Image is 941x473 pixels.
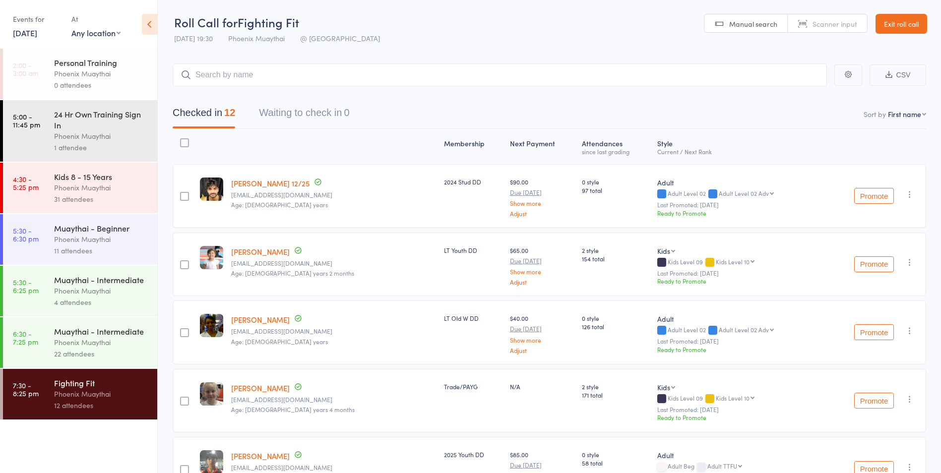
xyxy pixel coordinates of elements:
[13,11,62,27] div: Events for
[657,277,819,285] div: Ready to Promote
[657,177,819,187] div: Adult
[657,413,819,421] div: Ready to Promote
[510,177,574,217] div: $90.00
[657,395,819,403] div: Kids Level 09
[231,383,290,393] a: [PERSON_NAME]
[300,33,380,43] span: @ [GEOGRAPHIC_DATA]
[231,200,328,209] span: Age: [DEMOGRAPHIC_DATA] years
[657,382,670,392] div: Kids
[13,27,37,38] a: [DATE]
[54,285,149,296] div: Phoenix Muaythai
[231,464,436,471] small: c7jrs7@bigpond.com
[657,406,819,413] small: Last Promoted: [DATE]
[719,190,769,196] div: Adult Level 02 Adv
[13,381,39,397] time: 7:30 - 8:25 pm
[13,61,38,77] time: 2:00 - 3:00 am
[657,314,819,324] div: Adult
[506,133,578,160] div: Next Payment
[54,130,149,142] div: Phoenix Muaythai
[200,382,223,406] img: image1723436391.png
[510,325,574,332] small: Due [DATE]
[864,109,886,119] label: Sort by
[54,142,149,153] div: 1 attendee
[71,27,121,38] div: Any location
[888,109,921,119] div: First name
[657,148,819,155] div: Current / Next Rank
[582,391,649,399] span: 171 total
[657,201,819,208] small: Last Promoted: [DATE]
[231,451,290,461] a: [PERSON_NAME]
[54,348,149,359] div: 22 attendees
[510,337,574,343] a: Show more
[200,246,223,269] img: image1722659721.png
[510,314,574,353] div: $40.00
[54,109,149,130] div: 24 Hr Own Training Sign In
[54,400,149,411] div: 12 attendees
[657,258,819,267] div: Kids Level 09
[510,382,574,391] div: N/A
[716,395,750,401] div: Kids Level 10
[657,463,819,471] div: Adult Beg
[444,246,502,254] div: LT Youth DD
[231,328,436,335] small: ioe@inorbit.com
[657,209,819,217] div: Ready to Promote
[510,246,574,285] div: $65.00
[231,405,355,414] span: Age: [DEMOGRAPHIC_DATA] years 4 months
[3,214,157,265] a: 5:30 -6:30 pmMuaythai - BeginnerPhoenix Muaythai11 attendees
[657,190,819,198] div: Adult Level 02
[582,254,649,263] span: 154 total
[444,314,502,322] div: LT Old W DD
[173,63,827,86] input: Search by name
[657,345,819,354] div: Ready to Promote
[13,330,38,346] time: 6:30 - 7:25 pm
[54,245,149,256] div: 11 attendees
[582,450,649,459] span: 0 style
[657,326,819,335] div: Adult Level 02
[582,148,649,155] div: since last grading
[510,268,574,275] a: Show more
[510,257,574,264] small: Due [DATE]
[3,49,157,99] a: 2:00 -3:00 amPersonal TrainingPhoenix Muaythai0 attendees
[582,322,649,331] span: 126 total
[870,64,926,86] button: CSV
[231,396,436,403] small: bcaunt@gmail.com
[729,19,777,29] span: Manual search
[13,113,40,128] time: 5:00 - 11:45 pm
[440,133,506,160] div: Membership
[854,188,894,204] button: Promote
[54,193,149,205] div: 31 attendees
[3,369,157,419] a: 7:30 -8:25 pmFighting FitPhoenix Muaythai12 attendees
[510,347,574,354] a: Adjust
[582,186,649,194] span: 97 total
[200,177,223,201] img: image1723100747.png
[813,19,857,29] span: Scanner input
[54,388,149,400] div: Phoenix Muaythai
[228,33,285,43] span: Phoenix Muaythai
[231,191,436,198] small: amanpraja1007@gmail.com
[657,270,819,277] small: Last Promoted: [DATE]
[231,178,310,188] a: [PERSON_NAME] 12/25
[54,79,149,91] div: 0 attendees
[54,57,149,68] div: Personal Training
[231,314,290,325] a: [PERSON_NAME]
[259,102,349,128] button: Waiting to check in0
[876,14,927,34] a: Exit roll call
[582,382,649,391] span: 2 style
[71,11,121,27] div: At
[653,133,823,160] div: Style
[54,171,149,182] div: Kids 8 - 15 Years
[174,33,213,43] span: [DATE] 19:30
[582,314,649,322] span: 0 style
[238,14,299,30] span: Fighting Fit
[707,463,737,469] div: Adult TTFU
[444,177,502,186] div: 2024 Stud DD
[174,14,238,30] span: Roll Call for
[510,279,574,285] a: Adjust
[510,210,574,217] a: Adjust
[854,256,894,272] button: Promote
[578,133,653,160] div: Atten­dances
[54,296,149,308] div: 4 attendees
[231,246,290,257] a: [PERSON_NAME]
[716,258,750,265] div: Kids Level 10
[3,317,157,368] a: 6:30 -7:25 pmMuaythai - IntermediatePhoenix Muaythai22 attendees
